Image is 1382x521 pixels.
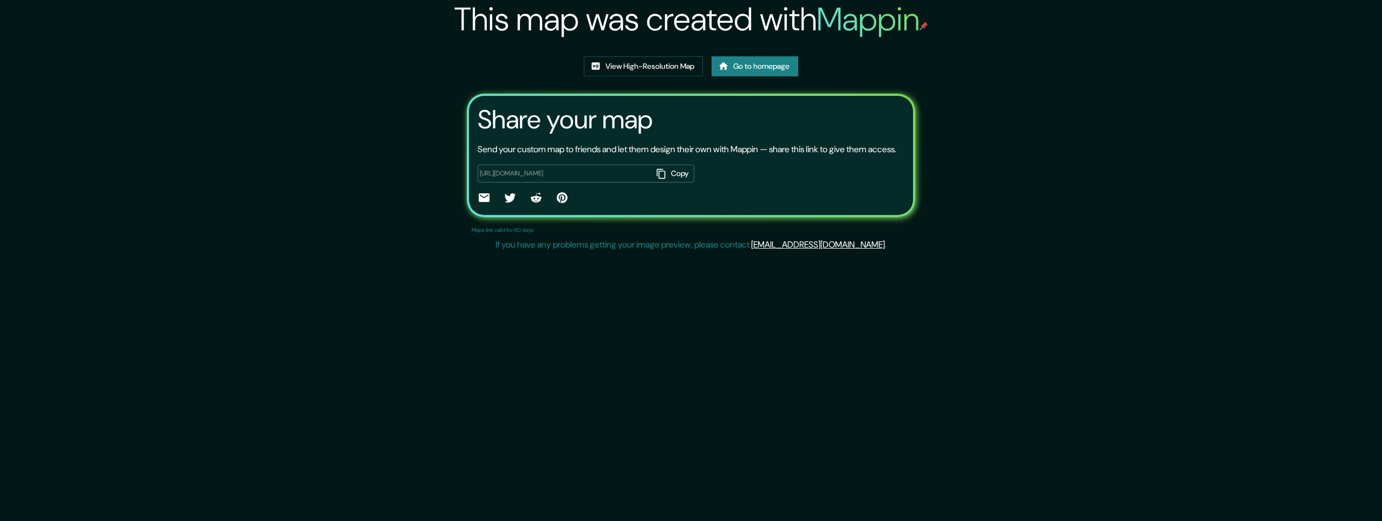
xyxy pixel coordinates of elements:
[751,239,885,250] a: [EMAIL_ADDRESS][DOMAIN_NAME]
[472,226,534,234] p: Maps link valid for 60 days.
[712,56,798,76] a: Go to homepage
[478,143,896,156] p: Send your custom map to friends and let them design their own with Mappin — share this link to gi...
[652,165,694,183] button: Copy
[920,22,928,30] img: mappin-pin
[584,56,703,76] a: View High-Resolution Map
[478,105,653,135] h3: Share your map
[496,238,886,251] p: If you have any problems getting your image preview, please contact .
